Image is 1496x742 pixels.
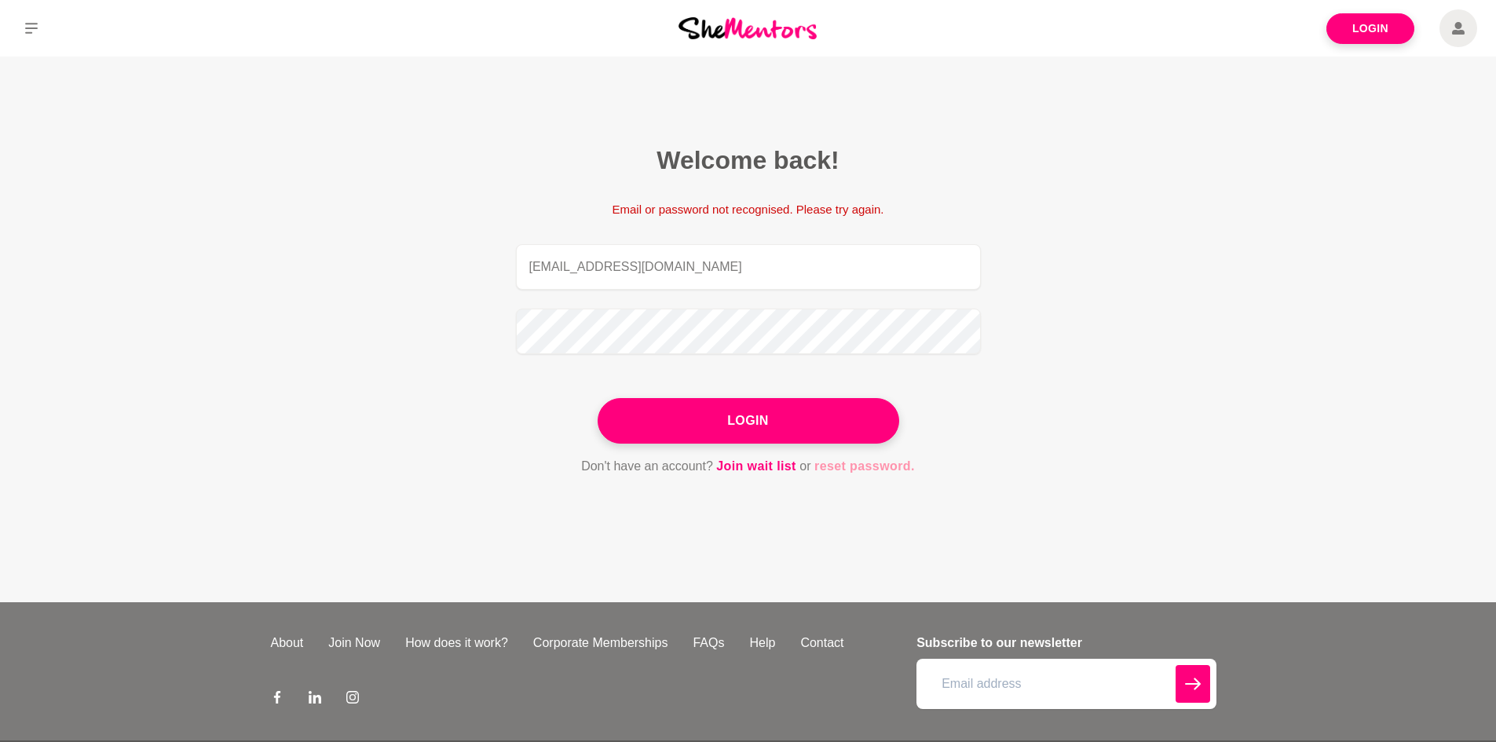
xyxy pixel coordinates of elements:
[516,144,981,176] h2: Welcome back!
[1326,13,1414,44] a: Login
[316,634,393,652] a: Join Now
[814,456,915,477] a: reset password.
[271,690,283,709] a: Facebook
[788,634,856,652] a: Contact
[393,634,521,652] a: How does it work?
[598,201,899,219] p: Email or password not recognised. Please try again.
[309,690,321,709] a: LinkedIn
[516,456,981,477] p: Don't have an account? or
[680,634,737,652] a: FAQs
[916,659,1216,709] input: Email address
[346,690,359,709] a: Instagram
[716,456,796,477] a: Join wait list
[516,244,981,290] input: Email address
[258,634,316,652] a: About
[737,634,788,652] a: Help
[679,17,817,38] img: She Mentors Logo
[598,398,899,444] button: Login
[521,634,681,652] a: Corporate Memberships
[916,634,1216,652] h4: Subscribe to our newsletter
